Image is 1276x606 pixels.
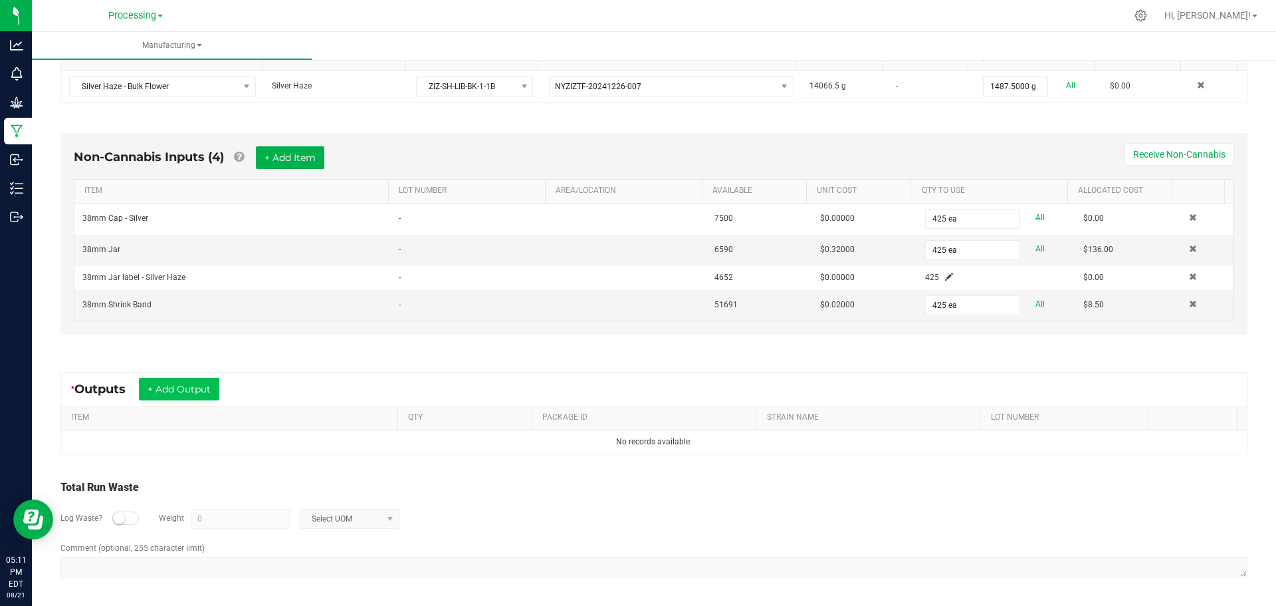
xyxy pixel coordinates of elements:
[820,245,855,254] span: $0.32000
[408,412,527,423] a: QTYSortable
[74,150,224,164] span: Non-Cannabis Inputs (4)
[13,500,53,539] iframe: Resource center
[925,273,939,282] span: 425
[922,186,1063,196] a: QTY TO USESortable
[10,96,23,109] inline-svg: Grow
[108,10,156,21] span: Processing
[1035,240,1045,258] a: All
[1035,209,1045,227] a: All
[1110,81,1130,90] span: $0.00
[10,39,23,52] inline-svg: Analytics
[417,77,516,96] span: ZIZ-SH-LIB-BK-1-1B
[60,542,205,554] label: Comment (optional, 255 character limit)
[60,480,1247,496] div: Total Run Waste
[1083,214,1104,223] span: $0.00
[159,512,184,524] label: Weight
[714,214,733,223] span: 7500
[1083,273,1104,282] span: $0.00
[82,214,148,223] span: 38mm Cap - Silver
[32,40,312,51] span: Manufacturing
[70,77,239,96] span: Silver Haze - Bulk Flower
[1083,245,1113,254] span: $136.00
[6,554,26,590] p: 05:11 PM EDT
[767,412,976,423] a: STRAIN NAMESortable
[841,81,846,90] span: g
[820,273,855,282] span: $0.00000
[10,153,23,166] inline-svg: Inbound
[399,214,401,223] span: -
[820,214,855,223] span: $0.00000
[817,186,906,196] a: Unit CostSortable
[61,430,1247,454] td: No records available.
[1159,412,1233,423] a: Sortable
[234,150,244,164] a: Add Non-Cannabis items that were also consumed in the run (e.g. gloves and packaging); Also add N...
[714,245,733,254] span: 6590
[10,182,23,195] inline-svg: Inventory
[60,512,102,524] label: Log Waste?
[399,273,401,282] span: -
[82,300,152,309] span: 38mm Shrink Band
[10,67,23,80] inline-svg: Monitoring
[542,412,751,423] a: PACKAGE IDSortable
[139,378,219,400] button: + Add Output
[84,186,383,196] a: ITEMSortable
[10,210,23,224] inline-svg: Outbound
[10,124,23,138] inline-svg: Manufacturing
[82,245,120,254] span: 38mm Jar
[1066,76,1075,94] a: All
[82,273,185,282] span: 38mm Jar label - Silver Haze
[32,32,312,60] a: Manufacturing
[272,81,312,90] span: Silver Haze
[820,300,855,309] span: $0.02000
[1183,186,1220,196] a: Sortable
[896,81,898,90] span: -
[809,81,839,90] span: 14066.5
[555,82,641,91] span: NYZIZTF-20241226-007
[1124,143,1234,166] button: Receive Non-Cannabis
[71,412,392,423] a: ITEMSortable
[399,300,401,309] span: -
[399,186,540,196] a: LOT NUMBERSortable
[991,412,1143,423] a: LOT NUMBERSortable
[6,590,26,600] p: 08/21
[399,245,401,254] span: -
[1078,186,1167,196] a: Allocated CostSortable
[1132,9,1149,22] div: Manage settings
[714,300,738,309] span: 51691
[1083,300,1104,309] span: $8.50
[256,146,324,169] button: + Add Item
[74,382,139,396] span: Outputs
[69,76,256,96] span: NO DATA FOUND
[714,273,733,282] span: 4652
[556,186,696,196] a: AREA/LOCATIONSortable
[1035,295,1045,313] a: All
[712,186,801,196] a: AVAILABLESortable
[1164,10,1251,21] span: Hi, [PERSON_NAME]!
